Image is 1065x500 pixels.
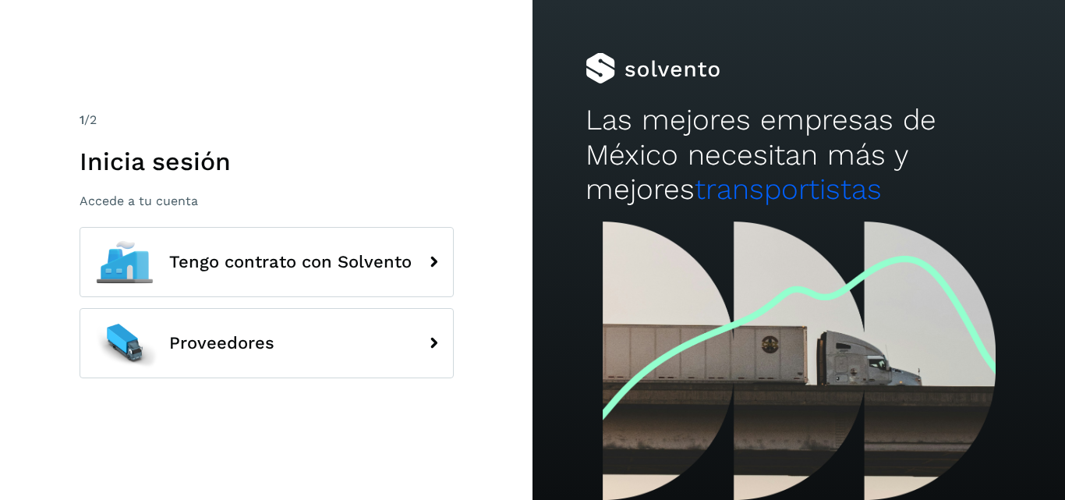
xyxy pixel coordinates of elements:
[80,111,454,129] div: /2
[169,253,412,271] span: Tengo contrato con Solvento
[169,334,274,353] span: Proveedores
[695,172,882,206] span: transportistas
[80,147,454,176] h1: Inicia sesión
[80,227,454,297] button: Tengo contrato con Solvento
[80,112,84,127] span: 1
[586,103,1011,207] h2: Las mejores empresas de México necesitan más y mejores
[80,308,454,378] button: Proveedores
[80,193,454,208] p: Accede a tu cuenta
